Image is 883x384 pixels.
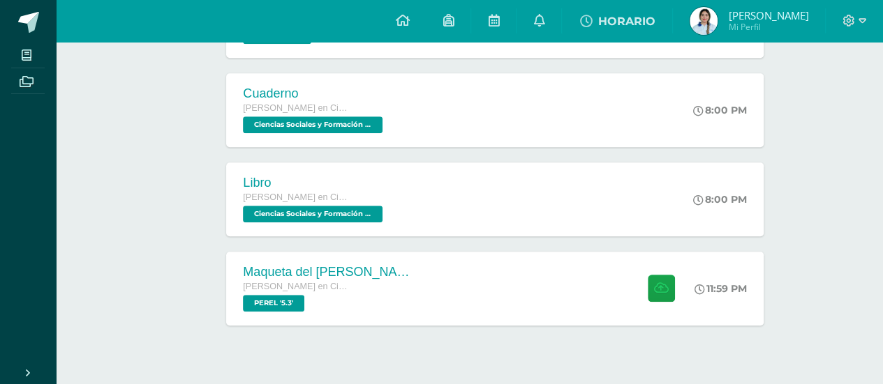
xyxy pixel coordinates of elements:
div: 8:00 PM [693,193,747,206]
span: Ciencias Sociales y Formación Ciudadana 5 '5.3' [243,206,383,222]
span: [PERSON_NAME] en Ciencias y Letras [243,192,348,202]
span: [PERSON_NAME] en Ciencias y Letras [243,282,348,291]
div: Maqueta del [PERSON_NAME][DATE] [243,265,410,279]
div: Cuaderno [243,86,386,101]
div: 11:59 PM [695,282,747,295]
span: [PERSON_NAME] en Ciencias y Letras [243,103,348,113]
div: 8:00 PM [693,104,747,116]
span: [PERSON_NAME] [728,8,808,22]
span: PEREL '5.3' [243,295,304,312]
span: HORARIO [598,15,655,28]
span: Mi Perfil [728,21,808,33]
span: Ciencias Sociales y Formación Ciudadana 5 '5.3' [243,116,383,133]
div: Libro [243,176,386,190]
img: 7fcd83b8b6ecf89edfcbadf28cd3f00e.png [690,7,718,35]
